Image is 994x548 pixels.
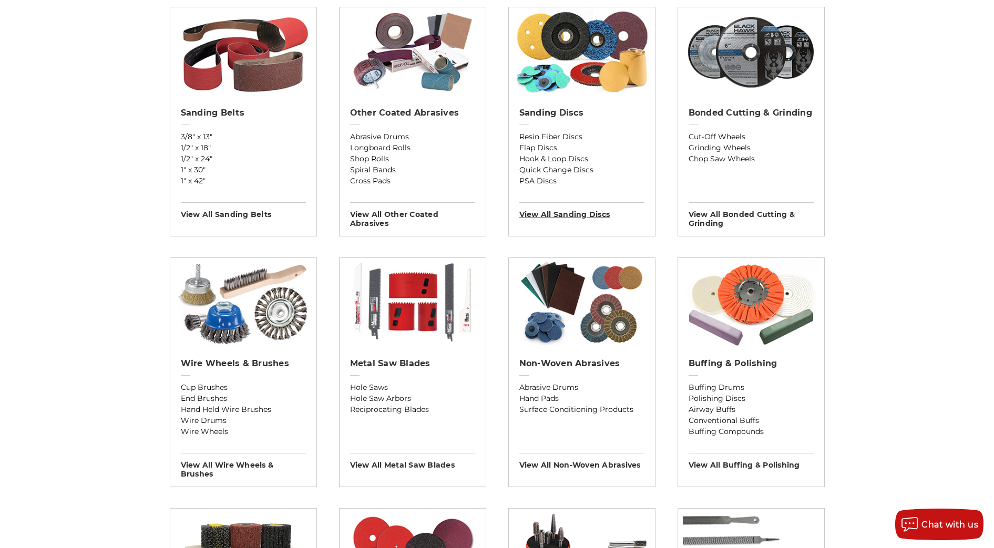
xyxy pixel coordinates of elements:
[350,393,475,404] a: Hole Saw Arbors
[689,382,814,393] a: Buffing Drums
[519,142,644,153] a: Flap Discs
[689,453,814,470] h3: View All buffing & polishing
[181,202,306,219] h3: View All sanding belts
[519,131,644,142] a: Resin Fiber Discs
[181,426,306,437] a: Wire Wheels
[181,142,306,153] a: 1/2" x 18"
[683,258,819,347] img: Buffing & Polishing
[344,258,480,347] img: Metal Saw Blades
[181,153,306,164] a: 1/2" x 24"
[175,7,311,97] img: Sanding Belts
[181,175,306,187] a: 1" x 42"
[350,202,475,228] h3: View All other coated abrasives
[181,164,306,175] a: 1" x 30"
[350,382,475,393] a: Hole Saws
[350,131,475,142] a: Abrasive Drums
[519,382,644,393] a: Abrasive Drums
[689,358,814,369] h2: Buffing & Polishing
[514,7,650,97] img: Sanding Discs
[519,164,644,175] a: Quick Change Discs
[519,108,644,118] h2: Sanding Discs
[921,520,978,530] span: Chat with us
[519,153,644,164] a: Hook & Loop Discs
[181,453,306,479] h3: View All wire wheels & brushes
[689,202,814,228] h3: View All bonded cutting & grinding
[350,164,475,175] a: Spiral Bands
[181,358,306,369] h2: Wire Wheels & Brushes
[689,142,814,153] a: Grinding Wheels
[350,358,475,369] h2: Metal Saw Blades
[350,108,475,118] h2: Other Coated Abrasives
[683,7,819,97] img: Bonded Cutting & Grinding
[350,175,475,187] a: Cross Pads
[350,142,475,153] a: Longboard Rolls
[519,393,644,404] a: Hand Pads
[181,393,306,404] a: End Brushes
[181,404,306,415] a: Hand Held Wire Brushes
[689,415,814,426] a: Conventional Buffs
[350,153,475,164] a: Shop Rolls
[519,175,644,187] a: PSA Discs
[689,131,814,142] a: Cut-Off Wheels
[689,108,814,118] h2: Bonded Cutting & Grinding
[519,358,644,369] h2: Non-woven Abrasives
[519,202,644,219] h3: View All sanding discs
[344,7,480,97] img: Other Coated Abrasives
[181,131,306,142] a: 3/8" x 13"
[519,404,644,415] a: Surface Conditioning Products
[175,258,311,347] img: Wire Wheels & Brushes
[181,382,306,393] a: Cup Brushes
[689,404,814,415] a: Airway Buffs
[181,108,306,118] h2: Sanding Belts
[519,453,644,470] h3: View All non-woven abrasives
[350,453,475,470] h3: View All metal saw blades
[514,258,650,347] img: Non-woven Abrasives
[689,426,814,437] a: Buffing Compounds
[350,404,475,415] a: Reciprocating Blades
[689,393,814,404] a: Polishing Discs
[689,153,814,164] a: Chop Saw Wheels
[181,415,306,426] a: Wire Drums
[895,509,983,540] button: Chat with us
